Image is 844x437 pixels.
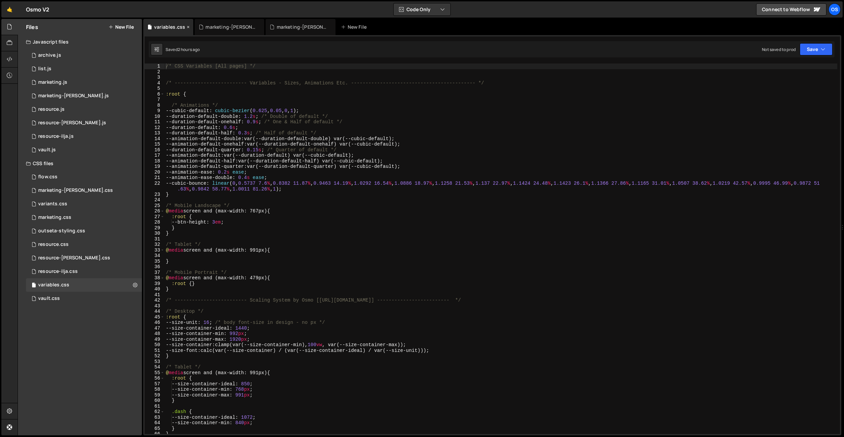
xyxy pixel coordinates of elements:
div: 10 [145,114,165,120]
div: 16596/46195.js [26,130,142,143]
div: 1 [145,63,165,69]
div: resource-[PERSON_NAME].js [38,120,106,126]
div: 16596/45133.js [26,143,142,157]
div: 43 [145,303,165,309]
div: 31 [145,236,165,242]
div: 61 [145,404,165,409]
div: variants.css [38,201,67,207]
div: 55 [145,370,165,376]
button: New File [108,24,134,30]
div: 16596/45422.js [26,76,142,89]
div: 16596/47552.css [26,170,142,184]
div: 62 [145,409,165,415]
div: 33 [145,248,165,253]
div: 57 [145,381,165,387]
div: 16596/45446.css [26,211,142,224]
div: 30 [145,231,165,236]
div: 65 [145,426,165,432]
div: 32 [145,242,165,248]
div: marketing-[PERSON_NAME].css [205,24,256,30]
div: 49 [145,337,165,342]
div: 16596/46196.css [26,251,142,265]
div: 16596/46284.css [26,184,142,197]
div: 16596/46199.css [26,238,142,251]
div: 8 [145,103,165,108]
div: 52 [145,353,165,359]
div: 16596/46183.js [26,103,142,116]
a: Os [828,3,841,16]
div: 21 [145,175,165,181]
div: 16596/45151.js [26,62,142,76]
div: 36 [145,264,165,270]
div: 19 [145,164,165,170]
div: 15 [145,142,165,147]
div: list.js [38,66,51,72]
div: 41 [145,292,165,298]
div: 29 [145,225,165,231]
div: 50 [145,342,165,348]
div: Not saved to prod [762,47,796,52]
div: vault.css [38,295,60,302]
div: 9 [145,108,165,114]
div: 20 [145,170,165,175]
div: 16596/45156.css [26,224,142,238]
div: 3 [145,75,165,80]
div: 16596/45153.css [26,292,142,305]
div: 66 [145,431,165,437]
div: 28 [145,220,165,225]
div: 16596/45511.css [26,197,142,211]
div: 16596/46210.js [26,49,142,62]
div: New File [341,24,369,30]
div: 17 [145,153,165,158]
div: 38 [145,275,165,281]
div: 39 [145,281,165,287]
button: Save [800,43,833,55]
div: resource-ilja.js [38,133,74,139]
div: Saved [166,47,200,52]
div: 48 [145,331,165,337]
div: 63 [145,415,165,420]
div: 54 [145,364,165,370]
div: outseta-styling.css [38,228,85,234]
div: 25 [145,203,165,209]
div: 46 [145,320,165,326]
div: flow.css [38,174,57,180]
div: 37 [145,270,165,276]
div: variables.css [154,24,185,30]
div: CSS files [18,157,142,170]
div: 56 [145,376,165,381]
button: Code Only [394,3,450,16]
div: 51 [145,348,165,354]
div: marketing-[PERSON_NAME].js [38,93,109,99]
div: archive.js [38,52,61,58]
div: 2 [145,69,165,75]
div: 18 [145,158,165,164]
div: 35 [145,259,165,264]
div: 5 [145,86,165,92]
div: 16 [145,147,165,153]
div: 6 [145,92,165,97]
div: 53 [145,359,165,365]
div: marketing.js [38,79,67,85]
div: 44 [145,309,165,314]
div: Javascript files [18,35,142,49]
div: 11 [145,119,165,125]
div: 34 [145,253,165,259]
div: 47 [145,326,165,331]
div: 23 [145,192,165,198]
div: 16596/45154.css [26,278,142,292]
div: 13 [145,130,165,136]
a: 🤙 [1,1,18,18]
div: resource.css [38,241,69,248]
div: marketing.css [38,214,71,221]
div: 27 [145,214,165,220]
div: 2 hours ago [178,47,200,52]
div: 24 [145,197,165,203]
div: 64 [145,420,165,426]
div: 58 [145,387,165,392]
div: 60 [145,398,165,404]
a: Connect to Webflow [756,3,826,16]
div: 16596/46194.js [26,116,142,130]
div: 59 [145,392,165,398]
